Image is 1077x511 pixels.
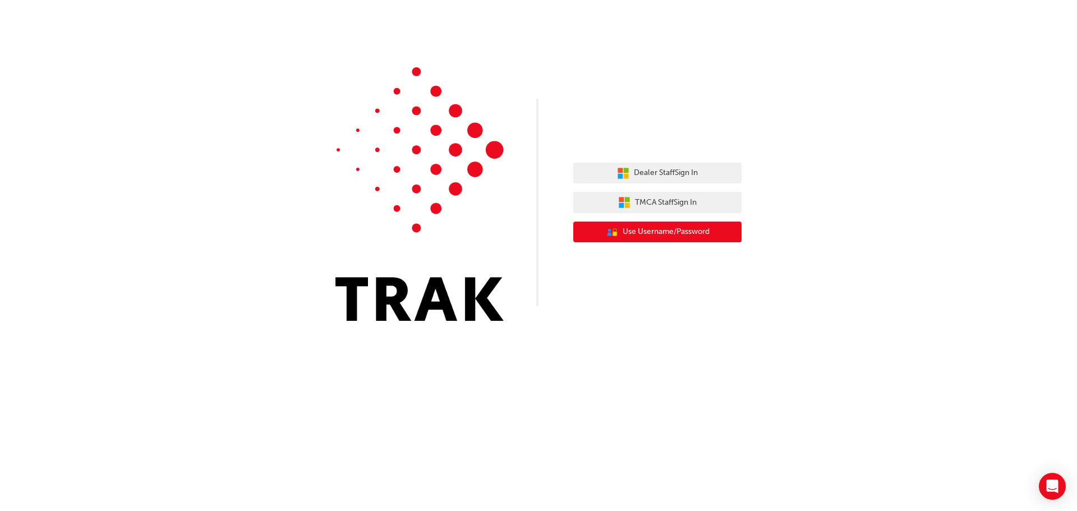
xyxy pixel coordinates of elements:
img: Trak [335,67,504,321]
div: Open Intercom Messenger [1039,473,1066,500]
button: Dealer StaffSign In [573,163,742,184]
button: TMCA StaffSign In [573,192,742,213]
button: Use Username/Password [573,222,742,243]
span: Use Username/Password [623,225,710,238]
span: TMCA Staff Sign In [635,196,697,209]
span: Dealer Staff Sign In [634,167,698,179]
